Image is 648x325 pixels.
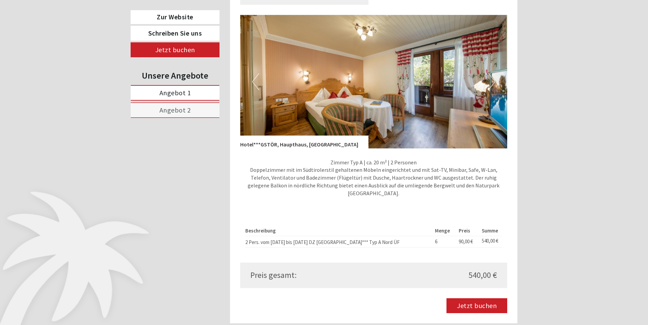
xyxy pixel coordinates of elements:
[469,269,497,281] span: 540,00 €
[119,5,148,17] div: Freitag
[240,159,508,197] p: Zimmer Typ A | ca. 20 m² | 2 Personen Doppelzimmer mit im Südtirolerstil gehaltenen Möbeln einger...
[240,136,368,148] div: Hotel***GSTÖR, Haupthaus, [GEOGRAPHIC_DATA]
[5,18,108,39] div: Guten Tag, wie können wir Ihnen helfen?
[432,236,456,247] td: 6
[479,236,502,247] td: 540,00 €
[159,88,191,97] span: Angebot 1
[432,226,456,236] th: Menge
[240,15,508,148] img: image
[10,20,104,25] div: PALMENGARTEN Hotel GSTÖR
[131,26,220,41] a: Schreiben Sie uns
[479,226,502,236] th: Summe
[488,73,495,90] button: Next
[10,33,104,38] small: 18:37
[245,269,374,281] div: Preis gesamt:
[245,226,433,236] th: Beschreibung
[252,73,259,90] button: Previous
[224,176,267,190] button: Senden
[159,106,191,114] span: Angebot 2
[245,236,433,247] td: 2 Pers. vom [DATE] bis [DATE] DZ [GEOGRAPHIC_DATA]*** Typ A Nord ÜF
[131,10,220,24] a: Zur Website
[131,69,220,82] div: Unsere Angebote
[456,226,479,236] th: Preis
[131,42,220,57] a: Jetzt buchen
[459,238,473,245] span: 90,00 €
[446,298,507,313] a: Jetzt buchen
